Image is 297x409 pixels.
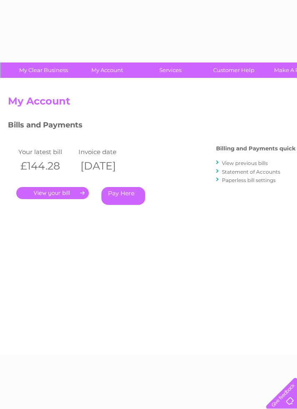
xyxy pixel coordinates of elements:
td: Your latest bill [16,146,76,157]
a: Customer Help [199,62,268,78]
a: Pay Here [101,187,145,205]
a: View previous bills [222,160,268,166]
a: My Clear Business [9,62,78,78]
td: Invoice date [76,146,136,157]
a: Services [136,62,205,78]
a: Paperless bill settings [222,177,276,183]
a: . [16,187,89,199]
th: £144.28 [16,157,76,175]
a: Statement of Accounts [222,169,280,175]
th: [DATE] [76,157,136,175]
a: My Account [73,62,141,78]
